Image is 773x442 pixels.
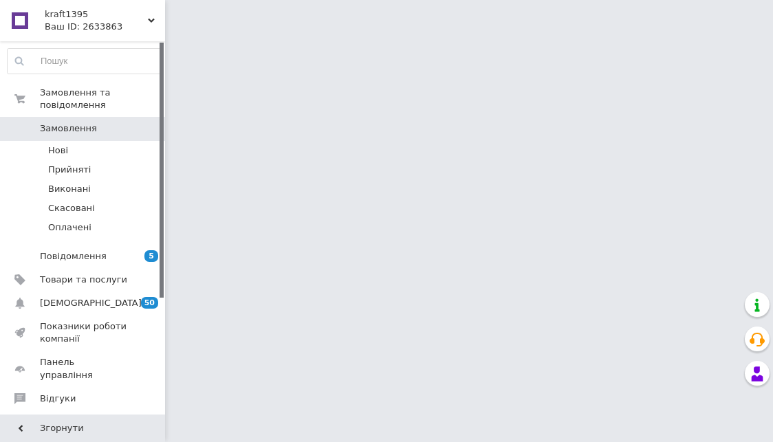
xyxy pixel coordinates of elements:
span: Прийняті [48,164,91,176]
span: Панель управління [40,356,127,381]
span: kraft1395 [45,8,148,21]
span: Повідомлення [40,250,107,263]
span: [DEMOGRAPHIC_DATA] [40,297,142,309]
div: Ваш ID: 2633863 [45,21,165,33]
span: Виконані [48,183,91,195]
span: Показники роботи компанії [40,320,127,345]
span: Оплачені [48,221,91,234]
span: 5 [144,250,158,262]
span: 50 [141,297,158,309]
span: Товари та послуги [40,274,127,286]
span: Замовлення [40,122,97,135]
span: Відгуки [40,393,76,405]
span: Скасовані [48,202,95,214]
span: Замовлення та повідомлення [40,87,165,111]
input: Пошук [8,49,162,74]
span: Нові [48,144,68,157]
